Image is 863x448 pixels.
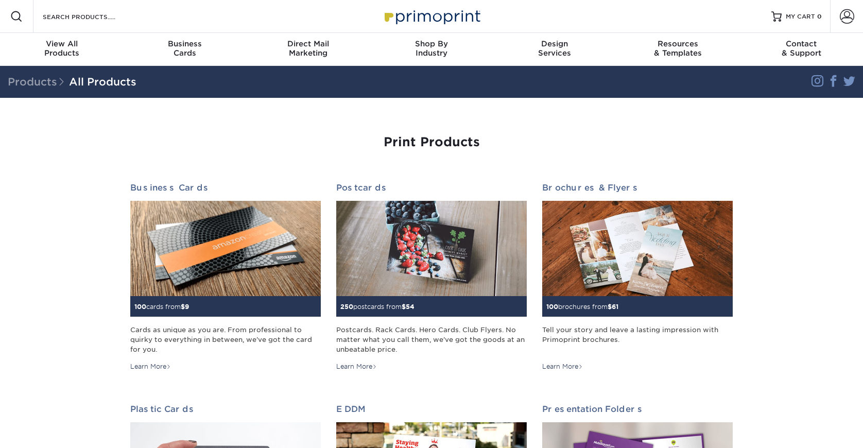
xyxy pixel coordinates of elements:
[336,183,527,193] h2: Postcards
[493,39,616,58] div: Services
[493,33,616,66] a: DesignServices
[130,183,321,371] a: Business Cards 100cards from$9 Cards as unique as you are. From professional to quirky to everyth...
[42,10,142,23] input: SEARCH PRODUCTS.....
[612,303,618,311] span: 61
[616,39,739,58] div: & Templates
[370,39,493,48] span: Shop By
[740,39,863,58] div: & Support
[340,303,353,311] span: 250
[370,33,493,66] a: Shop ByIndustry
[542,183,733,371] a: Brochures & Flyers 100brochures from$61 Tell your story and leave a lasting impression with Primo...
[336,362,377,371] div: Learn More
[542,201,733,296] img: Brochures & Flyers
[336,404,527,414] h2: EDDM
[185,303,189,311] span: 9
[130,362,171,371] div: Learn More
[493,39,616,48] span: Design
[817,13,822,20] span: 0
[247,39,370,58] div: Marketing
[608,303,612,311] span: $
[130,325,321,355] div: Cards as unique as you are. From professional to quirky to everything in between, we've got the c...
[616,39,739,48] span: Resources
[247,33,370,66] a: Direct MailMarketing
[406,303,415,311] span: 54
[546,303,558,311] span: 100
[336,325,527,355] div: Postcards. Rack Cards. Hero Cards. Club Flyers. No matter what you call them, we've got the goods...
[542,362,583,371] div: Learn More
[8,76,69,88] span: Products
[123,39,246,58] div: Cards
[336,183,527,371] a: Postcards 250postcards from$54 Postcards. Rack Cards. Hero Cards. Club Flyers. No matter what you...
[134,303,189,311] small: cards from
[123,39,246,48] span: Business
[616,33,739,66] a: Resources& Templates
[247,39,370,48] span: Direct Mail
[130,201,321,296] img: Business Cards
[380,5,483,27] img: Primoprint
[134,303,146,311] span: 100
[786,12,815,21] span: MY CART
[130,135,733,150] h1: Print Products
[740,33,863,66] a: Contact& Support
[740,39,863,48] span: Contact
[130,183,321,193] h2: Business Cards
[402,303,406,311] span: $
[546,303,618,311] small: brochures from
[542,325,733,355] div: Tell your story and leave a lasting impression with Primoprint brochures.
[69,76,136,88] a: All Products
[542,183,733,193] h2: Brochures & Flyers
[130,404,321,414] h2: Plastic Cards
[181,303,185,311] span: $
[123,33,246,66] a: BusinessCards
[542,404,733,414] h2: Presentation Folders
[340,303,415,311] small: postcards from
[370,39,493,58] div: Industry
[336,201,527,296] img: Postcards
